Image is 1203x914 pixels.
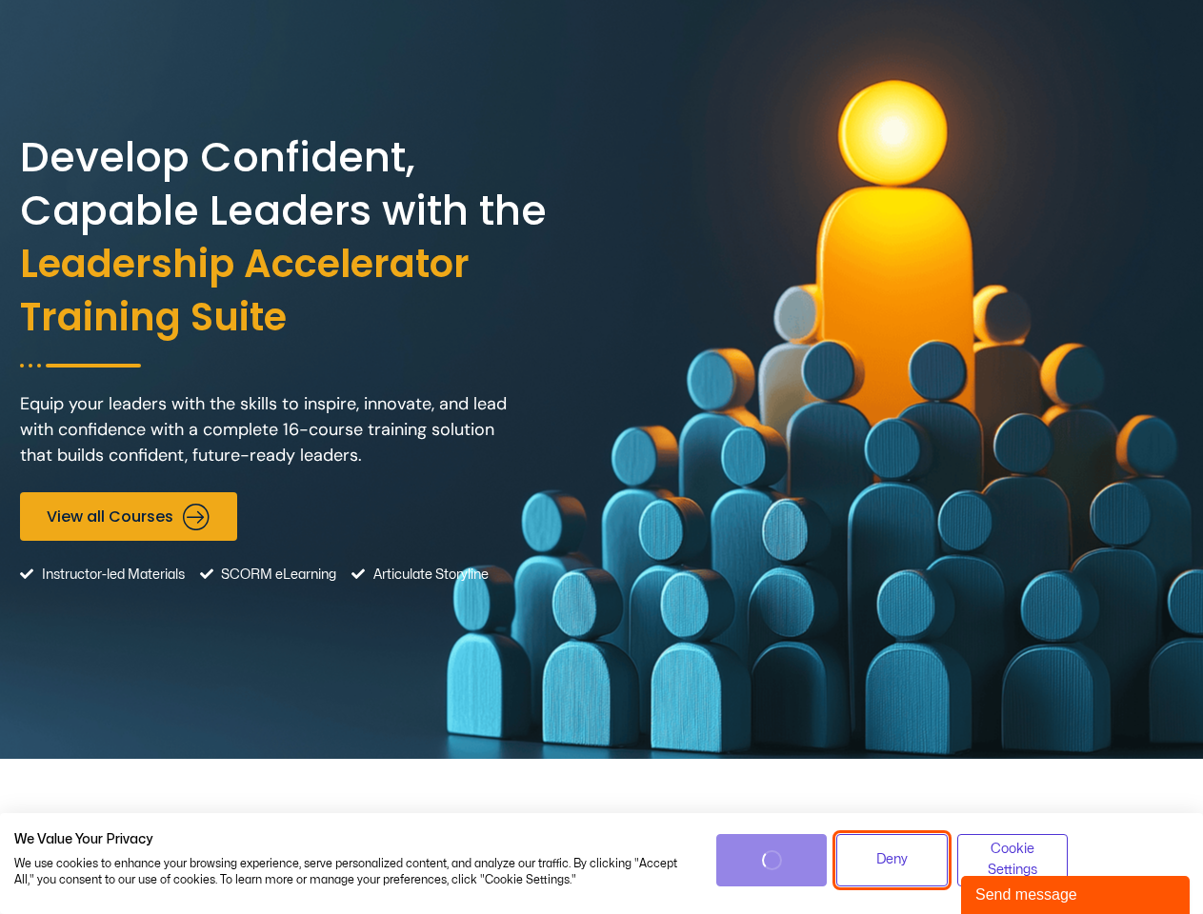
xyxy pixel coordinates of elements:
[14,831,688,848] h2: We Value Your Privacy
[716,834,828,886] button: Accept all cookies
[836,834,948,886] button: Deny all cookies
[216,550,336,599] span: SCORM eLearning
[47,507,173,526] span: View all Courses
[14,856,688,888] p: We use cookies to enhance your browsing experience, serve personalized content, and analyze our t...
[37,550,185,599] span: Instructor-led Materials
[957,834,1069,886] button: Adjust cookie preferences
[20,492,237,541] a: View all Courses
[961,872,1193,914] iframe: chat widget
[20,131,597,345] h2: Develop Confident, Capable Leaders with the
[20,238,597,345] span: Leadership Accelerator Training Suite
[369,550,489,599] span: Articulate Storyline
[970,839,1056,882] span: Cookie Settings
[876,849,908,870] span: Deny
[20,391,515,468] p: Equip your leaders with the skills to inspire, innovate, and lead with confidence with a complete...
